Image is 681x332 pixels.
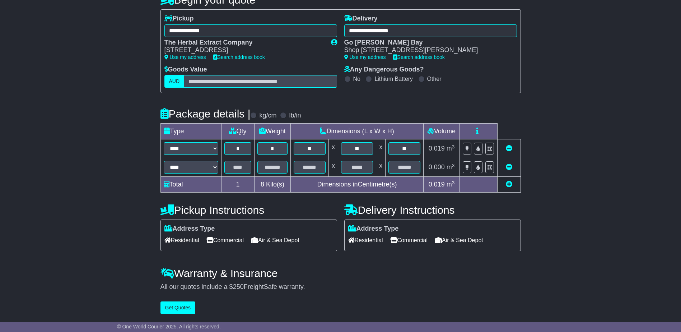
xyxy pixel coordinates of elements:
[429,145,445,152] span: 0.019
[344,66,424,74] label: Any Dangerous Goods?
[393,54,445,60] a: Search address book
[164,39,324,47] div: The Herbal Extract Company
[160,124,221,139] td: Type
[164,75,185,88] label: AUD
[328,158,338,177] td: x
[429,163,445,171] span: 0.000
[447,145,455,152] span: m
[221,124,255,139] td: Qty
[447,163,455,171] span: m
[427,75,442,82] label: Other
[261,181,264,188] span: 8
[348,235,383,246] span: Residential
[452,163,455,168] sup: 3
[160,301,196,314] button: Get Quotes
[213,54,265,60] a: Search address book
[447,181,455,188] span: m
[429,181,445,188] span: 0.019
[376,158,386,177] td: x
[164,46,324,54] div: [STREET_ADDRESS]
[344,54,386,60] a: Use my address
[374,75,413,82] label: Lithium Battery
[289,112,301,120] label: lb/in
[376,139,386,158] td: x
[251,235,299,246] span: Air & Sea Depot
[452,180,455,185] sup: 3
[344,204,521,216] h4: Delivery Instructions
[160,283,521,291] div: All our quotes include a $ FreightSafe warranty.
[206,235,244,246] span: Commercial
[164,66,207,74] label: Goods Value
[160,108,251,120] h4: Package details |
[328,139,338,158] td: x
[348,225,399,233] label: Address Type
[117,324,221,329] span: © One World Courier 2025. All rights reserved.
[221,177,255,193] td: 1
[506,145,512,152] a: Remove this item
[506,181,512,188] a: Add new item
[435,235,483,246] span: Air & Sea Depot
[424,124,460,139] td: Volume
[164,235,199,246] span: Residential
[344,15,378,23] label: Delivery
[259,112,276,120] label: kg/cm
[506,163,512,171] a: Remove this item
[452,144,455,149] sup: 3
[290,124,424,139] td: Dimensions (L x W x H)
[344,39,510,47] div: Go [PERSON_NAME] Bay
[344,46,510,54] div: Shop [STREET_ADDRESS][PERSON_NAME]
[164,225,215,233] label: Address Type
[390,235,428,246] span: Commercial
[233,283,244,290] span: 250
[164,15,194,23] label: Pickup
[290,177,424,193] td: Dimensions in Centimetre(s)
[160,177,221,193] td: Total
[160,267,521,279] h4: Warranty & Insurance
[160,204,337,216] h4: Pickup Instructions
[255,124,291,139] td: Weight
[255,177,291,193] td: Kilo(s)
[164,54,206,60] a: Use my address
[353,75,360,82] label: No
